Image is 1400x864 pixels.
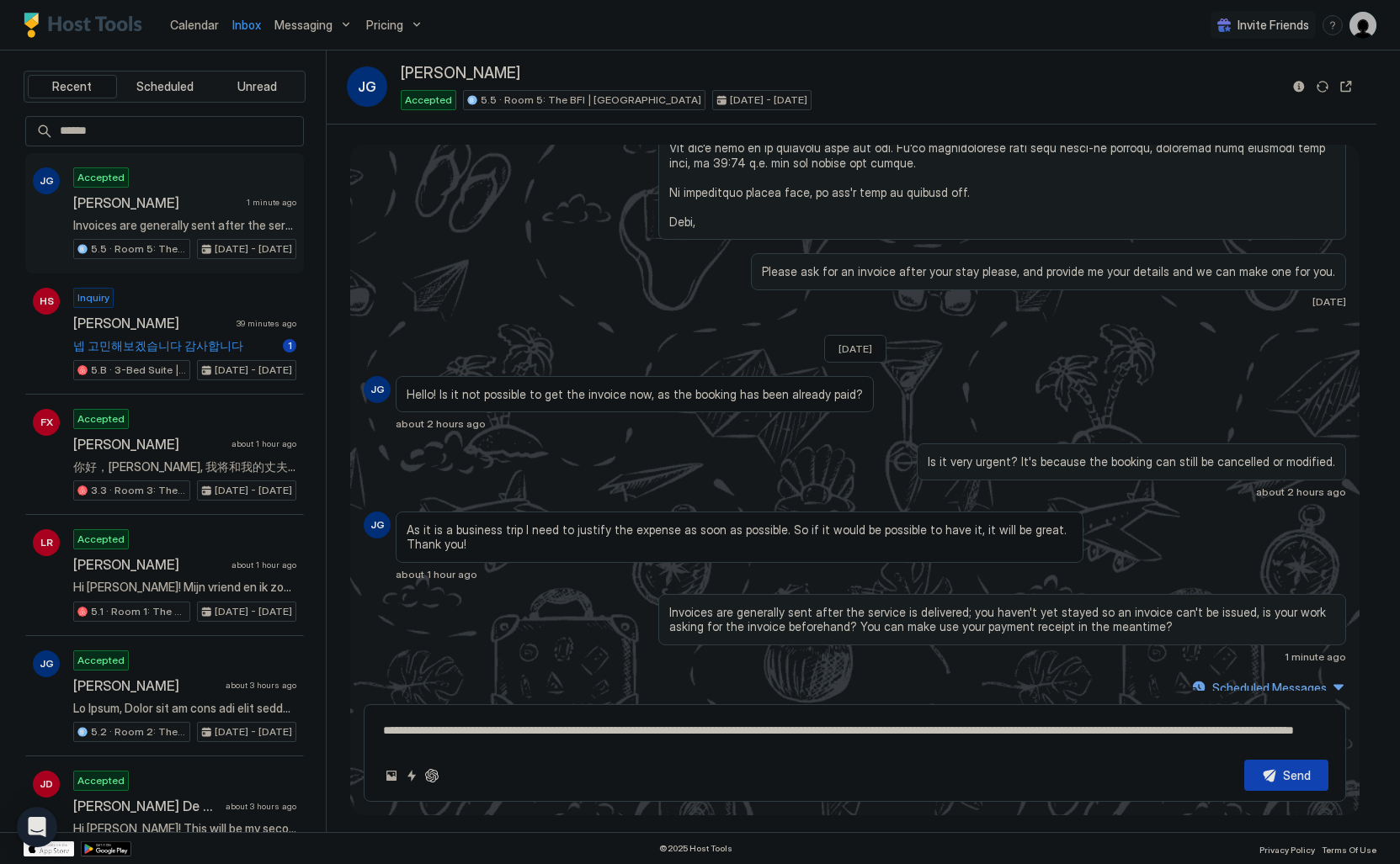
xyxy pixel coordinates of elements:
button: Send [1244,760,1328,791]
span: [PERSON_NAME] [73,677,219,694]
span: Messaging [274,18,333,33]
span: Accepted [77,411,125,427]
span: 5.1 · Room 1: The Sixties | Ground floor | [GEOGRAPHIC_DATA] [91,604,186,619]
button: Upload image [381,766,402,786]
span: Hello! Is it not possible to get the invoice now, as the booking has been already paid? [407,387,863,402]
span: JG [358,77,376,97]
span: [DATE] - [DATE] [215,241,292,257]
button: Quick reply [402,766,422,786]
span: 3.3 · Room 3: The V&A | Master bedroom | [GEOGRAPHIC_DATA] [91,483,186,498]
div: menu [1323,15,1343,35]
span: about 3 hours ago [226,680,296,691]
span: [DATE] - [DATE] [215,724,292,739]
span: about 2 hours ago [1256,485,1346,498]
span: Hi [PERSON_NAME]! Mijn vriend en ik zouden graag willen verblijven in jouw ruimte! We willen graa... [73,580,296,595]
span: 你好，[PERSON_NAME], 我将和我的丈夫与9月底至十月初来[GEOGRAPHIC_DATA]游玩，我们看到你的房子，觉得非常棒，我们会遵守入住须知，我们期待这次的旅行。 [73,459,296,474]
span: 5.2 · Room 2: The Barbican | Ground floor | [GEOGRAPHIC_DATA] [91,724,186,739]
button: Scheduled Messages [1190,676,1346,699]
div: User profile [1349,12,1376,39]
span: [DATE] - [DATE] [215,483,292,498]
a: Terms Of Use [1322,840,1376,857]
span: [PERSON_NAME] [73,194,240,211]
span: As it is a business trip I need to justify the expense as soon as possible. So if it would be pos... [407,522,1073,552]
span: HS [40,294,54,309]
span: Hi [PERSON_NAME]! This will be my second time visiting [GEOGRAPHIC_DATA] as I am familiar with th... [73,821,296,836]
button: Recent [28,75,117,98]
span: Calendar [170,18,219,32]
input: Input Field [53,117,303,146]
span: JG [40,656,54,671]
button: Reservation information [1289,77,1309,97]
span: Invoices are generally sent after the service is delivered; you haven't yet stayed so an invoice ... [73,218,296,233]
span: Scheduled [136,79,194,94]
span: Terms Of Use [1322,845,1376,855]
span: Please ask for an invoice after your stay please, and provide me your details and we can make one... [762,264,1335,279]
div: Open Intercom Messenger [17,807,57,847]
span: Invite Friends [1238,18,1309,33]
span: JG [370,517,385,533]
span: about 3 hours ago [226,801,296,812]
span: 39 minutes ago [237,318,296,329]
span: 5.5 · Room 5: The BFI | [GEOGRAPHIC_DATA] [91,241,186,257]
span: Accepted [77,773,125,788]
a: App Store [24,841,74,856]
a: Host Tools Logo [24,13,150,38]
span: 1 [288,339,292,352]
button: Sync reservation [1312,77,1333,97]
span: Unread [237,79,277,94]
span: Accepted [77,653,125,668]
span: FX [40,415,53,430]
span: about 1 hour ago [232,438,296,449]
span: [PERSON_NAME] [73,315,230,331]
a: Privacy Policy [1259,840,1315,857]
span: Is it very urgent? It's because the booking can still be cancelled or modified. [928,454,1335,469]
button: Unread [212,75,301,98]
span: [PERSON_NAME] [401,64,520,83]
span: Recent [52,79,92,94]
span: Accepted [77,170,125,185]
span: Accepted [77,532,125,547]
span: LR [40,535,53,550]
span: Inquiry [77,290,109,305]
span: Inbox [232,18,261,32]
span: about 2 hours ago [396,417,486,430]
span: [DATE] - [DATE] [215,604,292,619]
a: Google Play Store [81,841,131,856]
button: Scheduled [120,75,210,98]
span: 1 minute ago [247,197,296,208]
span: 5.B · 3-Bed Suite | Private Bath | [GEOGRAPHIC_DATA] [91,363,186,378]
span: about 1 hour ago [232,559,296,570]
button: Open reservation [1336,77,1356,97]
span: Invoices are generally sent after the service is delivered; you haven't yet stayed so an invoice ... [669,605,1335,634]
span: [PERSON_NAME] De La [PERSON_NAME] [73,798,219,814]
a: Calendar [170,16,219,34]
div: Send [1283,766,1311,784]
span: Lo Ipsum, Dolor sit am cons adi elit seddoei! Te'in utlabor et dolo mag al Enimad. Mi veni qui no... [73,701,296,716]
span: JG [370,382,385,397]
div: tab-group [24,71,306,103]
span: Privacy Policy [1259,845,1315,855]
span: [DATE] - [DATE] [215,363,292,378]
span: [DATE] [1312,295,1346,308]
span: about 1 hour ago [396,568,477,580]
span: JG [40,173,54,188]
span: Accepted [405,93,452,108]
a: Inbox [232,16,261,34]
span: 넵 고민해보겠습니다 감사합니다 [73,338,276,353]
span: [DATE] [838,342,872,355]
span: © 2025 Host Tools [659,843,732,854]
span: [DATE] - [DATE] [730,93,807,108]
div: Scheduled Messages [1212,679,1327,697]
span: 5.5 · Room 5: The BFI | [GEOGRAPHIC_DATA] [481,93,701,108]
span: [PERSON_NAME] [73,556,225,573]
span: JD [40,777,53,792]
span: [PERSON_NAME] [73,436,225,453]
span: 1 minute ago [1285,650,1346,663]
span: Pricing [366,18,403,33]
